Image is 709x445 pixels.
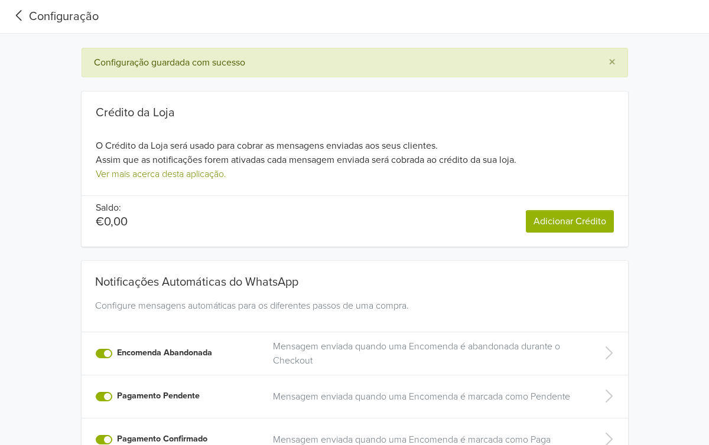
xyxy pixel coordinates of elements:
[96,106,614,120] div: Crédito da Loja
[94,55,590,70] div: Configuração guardada com sucesso
[117,390,200,403] label: Pagamento Pendente
[96,201,128,215] p: Saldo:
[96,215,128,229] p: €0,00
[9,8,99,25] a: Configuração
[273,390,583,404] a: Mensagem enviada quando uma Encomenda é marcada como Pendente
[82,106,628,181] div: O Crédito da Loja será usado para cobrar as mensagens enviadas aos seus clientes. Assim que as no...
[117,346,212,359] label: Encomenda Abandonada
[90,261,619,294] div: Notificações Automáticas do WhatsApp
[90,299,619,327] div: Configure mensagens automáticas para os diferentes passos de uma compra.
[273,339,583,368] a: Mensagem enviada quando uma Encomenda é abandonada durante o Checkout
[96,168,226,180] a: Ver mais acerca desta aplicação.
[526,210,614,233] a: Adicionar Crédito
[609,54,616,71] span: ×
